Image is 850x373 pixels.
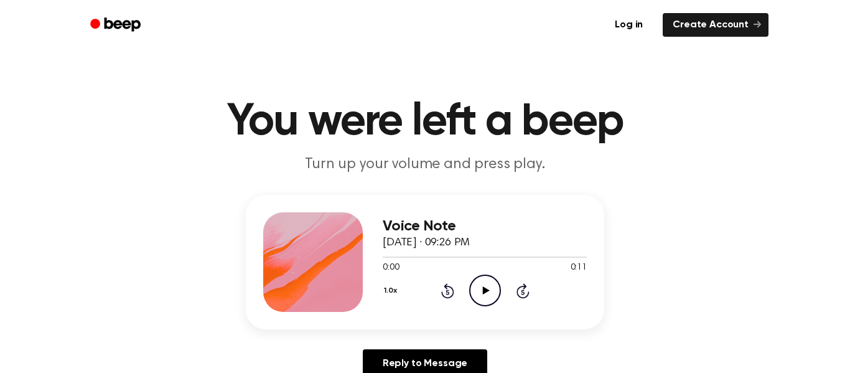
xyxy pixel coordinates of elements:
span: [DATE] · 09:26 PM [383,237,470,248]
button: 1.0x [383,280,401,301]
span: 0:00 [383,262,399,275]
span: 0:11 [571,262,587,275]
a: Create Account [663,13,768,37]
h3: Voice Note [383,218,587,235]
h1: You were left a beep [106,100,744,144]
a: Beep [82,13,152,37]
p: Turn up your volume and press play. [186,154,664,175]
a: Log in [602,11,655,39]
